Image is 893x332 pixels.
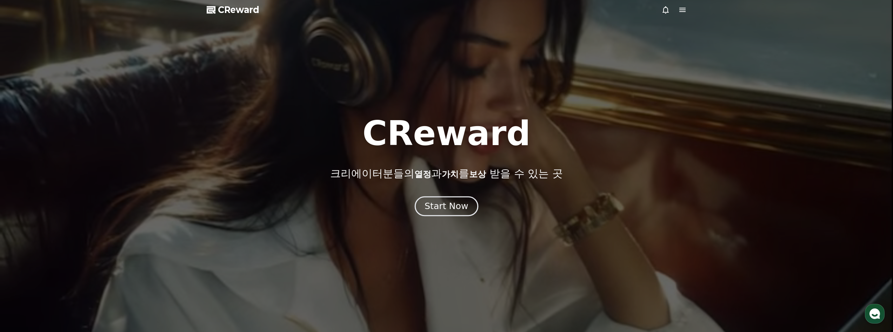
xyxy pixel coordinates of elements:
[469,169,486,179] span: 보상
[415,196,478,216] button: Start Now
[108,233,117,239] span: 설정
[64,234,73,239] span: 대화
[442,169,459,179] span: 가치
[207,4,259,15] a: CReward
[414,169,431,179] span: 열정
[2,223,46,240] a: 홈
[362,117,531,150] h1: CReward
[330,167,562,180] p: 크리에이터분들의 과 를 받을 수 있는 곳
[218,4,259,15] span: CReward
[46,223,91,240] a: 대화
[416,204,477,210] a: Start Now
[425,200,468,212] div: Start Now
[22,233,26,239] span: 홈
[91,223,135,240] a: 설정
